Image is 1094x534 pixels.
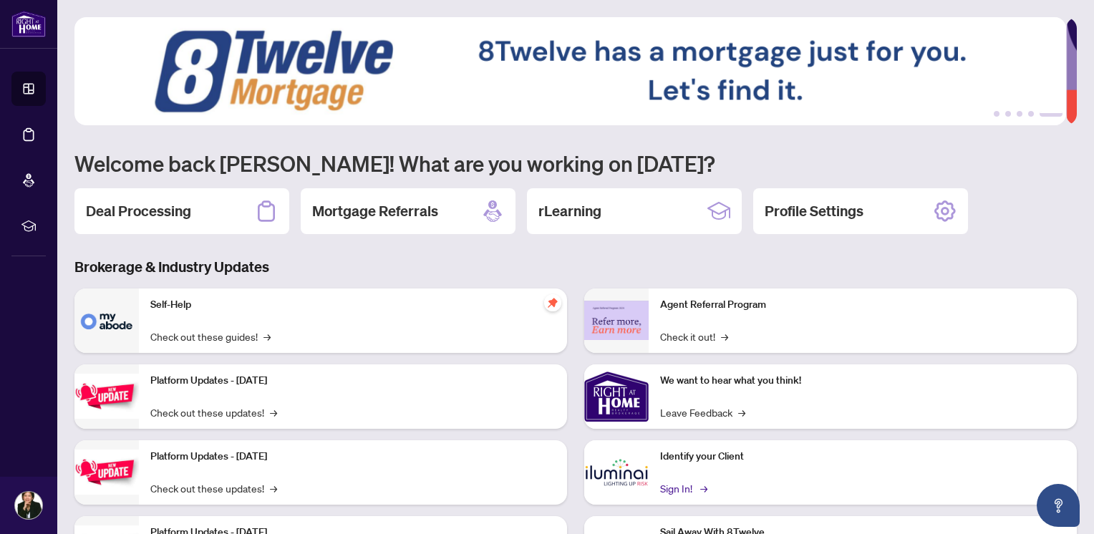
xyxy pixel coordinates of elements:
h2: Mortgage Referrals [312,201,438,221]
a: Check it out!→ [660,329,728,344]
button: 5 [1040,111,1062,117]
button: 1 [994,111,999,117]
a: Check out these updates!→ [150,404,277,420]
img: logo [11,11,46,37]
span: → [263,329,271,344]
a: Sign In!→ [660,480,705,496]
p: Self-Help [150,297,556,313]
p: Platform Updates - [DATE] [150,449,556,465]
span: → [270,404,277,420]
span: → [738,404,745,420]
button: 4 [1028,111,1034,117]
img: Self-Help [74,288,139,353]
h3: Brokerage & Industry Updates [74,257,1077,277]
span: → [700,480,707,496]
img: We want to hear what you think! [584,364,649,429]
button: 2 [1005,111,1011,117]
p: Identify your Client [660,449,1065,465]
span: → [270,480,277,496]
h2: rLearning [538,201,601,221]
a: Check out these guides!→ [150,329,271,344]
a: Leave Feedback→ [660,404,745,420]
a: Check out these updates!→ [150,480,277,496]
button: Open asap [1037,484,1080,527]
p: Agent Referral Program [660,297,1065,313]
img: Platform Updates - July 21, 2025 [74,374,139,419]
p: Platform Updates - [DATE] [150,373,556,389]
img: Identify your Client [584,440,649,505]
img: Agent Referral Program [584,301,649,340]
h1: Welcome back [PERSON_NAME]! What are you working on [DATE]? [74,150,1077,177]
button: 3 [1017,111,1022,117]
img: Profile Icon [15,492,42,519]
h2: Profile Settings [765,201,863,221]
span: → [721,329,728,344]
p: We want to hear what you think! [660,373,1065,389]
h2: Deal Processing [86,201,191,221]
img: Platform Updates - July 8, 2025 [74,450,139,495]
span: pushpin [544,294,561,311]
img: Slide 4 [74,17,1066,125]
